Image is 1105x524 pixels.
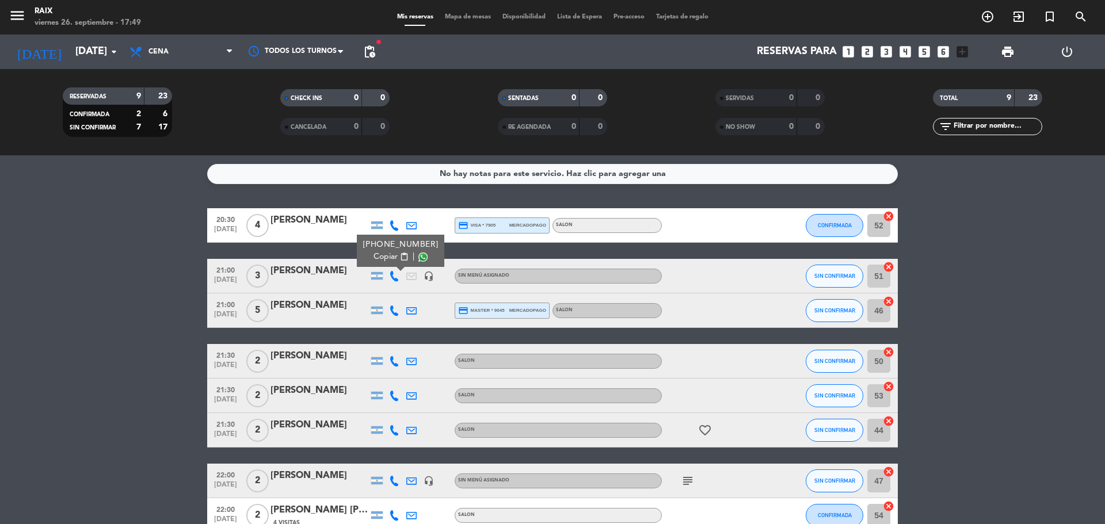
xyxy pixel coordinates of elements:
div: [PERSON_NAME] [270,418,368,433]
span: RESERVADAS [70,94,106,100]
span: SIN CONFIRMAR [70,125,116,131]
strong: 23 [158,92,170,100]
span: CONFIRMADA [818,222,852,228]
span: pending_actions [363,45,376,59]
div: [PHONE_NUMBER] [363,239,439,251]
span: SALON [556,223,573,227]
span: SENTADAS [508,95,539,101]
span: Reservas para [757,46,837,58]
span: SALON [556,308,573,312]
i: power_settings_new [1060,45,1074,59]
strong: 23 [1028,94,1040,102]
button: SIN CONFIRMAR [806,384,863,407]
span: SALON [458,358,475,363]
span: content_paste [400,253,409,261]
i: add_box [955,44,970,59]
div: [PERSON_NAME] [270,298,368,313]
span: Sin menú asignado [458,478,509,483]
span: Sin menú asignado [458,273,509,278]
i: credit_card [458,305,468,316]
i: exit_to_app [1012,10,1026,24]
span: 21:00 [211,263,240,276]
div: LOG OUT [1037,35,1096,69]
i: favorite_border [698,423,712,437]
span: Tarjetas de regalo [650,14,714,20]
span: 21:30 [211,417,240,430]
span: Mis reservas [391,14,439,20]
i: turned_in_not [1043,10,1057,24]
strong: 2 [136,110,141,118]
div: [PERSON_NAME] [270,468,368,483]
span: [DATE] [211,430,240,443]
i: cancel [883,381,894,392]
i: cancel [883,500,894,512]
span: Mapa de mesas [439,14,497,20]
span: [DATE] [211,361,240,374]
button: CONFIRMADA [806,214,863,237]
span: 5 [246,299,269,322]
strong: 0 [354,123,359,131]
strong: 7 [136,123,141,131]
i: arrow_drop_down [107,45,121,59]
span: 22:00 [211,502,240,515]
span: 2 [246,350,269,373]
span: mercadopago [509,221,546,229]
span: 21:30 [211,383,240,396]
span: CONFIRMADA [70,112,109,117]
strong: 9 [136,92,141,100]
i: filter_list [939,120,952,133]
span: SIN CONFIRMAR [814,392,855,399]
span: 20:30 [211,212,240,225]
i: headset_mic [424,271,434,281]
span: TOTAL [940,95,958,101]
i: looks_one [841,44,856,59]
span: [DATE] [211,276,240,289]
button: SIN CONFIRMAR [806,469,863,492]
span: CONFIRMADA [818,512,852,518]
span: Copiar [374,251,398,263]
strong: 9 [1007,94,1011,102]
button: menu [9,7,26,28]
div: [PERSON_NAME] [270,383,368,398]
button: Copiarcontent_paste [374,251,409,263]
span: SIN CONFIRMAR [814,477,855,484]
button: SIN CONFIRMAR [806,265,863,288]
span: CHECK INS [291,95,322,101]
i: [DATE] [9,39,70,64]
span: 21:30 [211,348,240,361]
button: SIN CONFIRMAR [806,419,863,442]
strong: 0 [789,94,794,102]
span: SIN CONFIRMAR [814,427,855,433]
input: Filtrar por nombre... [952,120,1042,133]
i: search [1074,10,1088,24]
span: | [413,251,415,263]
span: master * 9045 [458,305,505,316]
div: [PERSON_NAME] [270,263,368,278]
span: Pre-acceso [608,14,650,20]
div: [PERSON_NAME] [PERSON_NAME] [270,503,368,518]
span: [DATE] [211,311,240,324]
strong: 0 [598,123,605,131]
span: 22:00 [211,468,240,481]
strong: 17 [158,123,170,131]
i: cancel [883,211,894,222]
span: mercadopago [509,307,546,314]
i: looks_6 [936,44,951,59]
i: cancel [883,346,894,358]
strong: 0 [816,123,822,131]
strong: 0 [598,94,605,102]
strong: 0 [380,94,387,102]
div: [PERSON_NAME] [270,349,368,364]
i: headset_mic [424,476,434,486]
span: RE AGENDADA [508,124,551,130]
span: 3 [246,265,269,288]
span: 2 [246,419,269,442]
strong: 0 [571,94,576,102]
strong: 0 [380,123,387,131]
strong: 0 [571,123,576,131]
div: [PERSON_NAME] [270,213,368,228]
span: SIN CONFIRMAR [814,307,855,313]
button: SIN CONFIRMAR [806,299,863,322]
span: visa * 7905 [458,220,496,231]
i: subject [681,474,695,488]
